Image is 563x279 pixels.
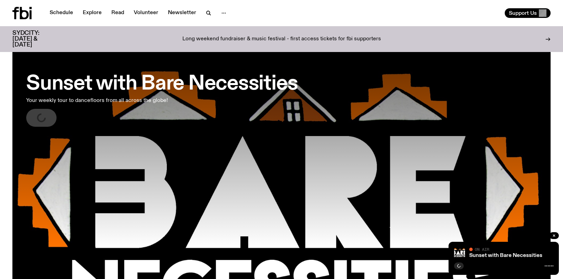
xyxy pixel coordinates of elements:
span: On Air [475,247,489,251]
span: Support Us [509,10,537,16]
a: Schedule [46,8,77,18]
a: Sunset with Bare NecessitiesYour weekly tour to dancefloors from all across the globe! [26,68,298,127]
a: Read [107,8,128,18]
p: Long weekend fundraiser & music festival - first access tickets for fbi supporters [182,36,381,42]
p: Your weekly tour to dancefloors from all across the globe! [26,96,203,105]
a: Volunteer [130,8,162,18]
h3: SYDCITY: [DATE] & [DATE] [12,30,57,48]
a: Sunset with Bare Necessities [469,253,542,258]
a: Explore [79,8,106,18]
button: Support Us [505,8,551,18]
a: Newsletter [164,8,200,18]
h3: Sunset with Bare Necessities [26,74,298,94]
img: Bare Necessities [454,247,465,258]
